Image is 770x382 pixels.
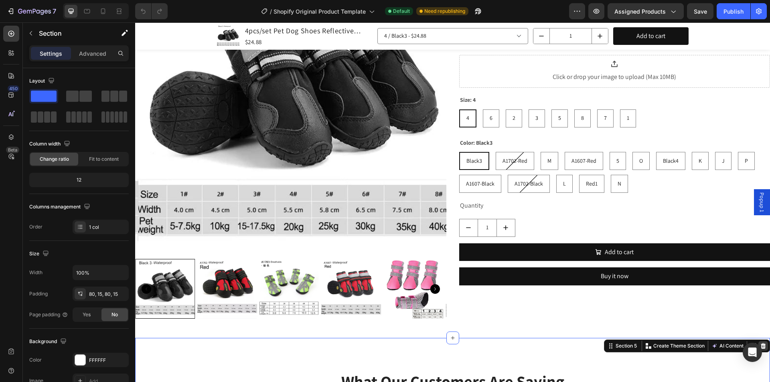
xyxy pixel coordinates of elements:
[29,76,56,87] div: Layout
[73,265,128,280] input: Auto
[29,356,42,364] div: Color
[6,147,19,153] div: Beta
[29,290,48,297] div: Padding
[331,92,334,99] span: 4
[109,14,237,25] div: $24.88
[324,72,341,83] legend: Size: 4
[428,158,431,165] span: L
[575,319,610,328] button: AI Content
[324,221,635,239] button: Add to cart
[451,158,462,165] span: Red1
[478,5,553,23] button: Add to cart
[723,7,744,16] div: Publish
[482,158,486,165] span: N
[29,139,72,150] div: Column width
[687,3,713,19] button: Save
[78,348,557,369] p: What Our Customers Are Saying
[29,249,51,259] div: Size
[377,92,380,99] span: 2
[400,92,403,99] span: 3
[469,92,472,99] span: 7
[40,156,69,163] span: Change ratio
[423,92,426,99] span: 5
[424,8,465,15] span: Need republishing
[83,311,91,318] span: Yes
[355,92,357,99] span: 6
[717,3,750,19] button: Publish
[623,170,631,190] span: Popup 1
[608,3,684,19] button: Assigned Products
[446,92,449,99] span: 8
[412,135,416,142] span: M
[82,2,104,25] img: image_0
[379,158,408,165] span: A1702-Black
[89,156,119,163] span: Fit to content
[331,135,347,142] span: Black3
[6,262,16,271] button: Carousel Back Arrow
[124,236,184,297] img: image_2
[331,158,359,165] span: A1607-Black
[470,224,498,236] div: Add to cart
[310,236,370,297] img: image_5
[324,197,342,214] button: decrement
[135,3,168,19] div: Undo/Redo
[89,357,127,364] div: FFFFFF
[79,49,106,58] p: Advanced
[31,174,127,186] div: 12
[29,336,68,347] div: Background
[563,135,567,142] span: K
[479,320,503,327] div: Section 5
[414,6,457,21] input: quantity
[62,236,122,297] img: image_1
[362,197,380,214] button: increment
[274,7,366,16] span: Shopify Original Product Template
[393,8,410,15] span: Default
[8,85,19,92] div: 450
[610,135,613,142] span: P
[324,245,635,263] button: Buy it now
[518,320,569,327] p: Create Theme Section
[40,49,62,58] p: Settings
[492,92,494,99] span: 1
[39,28,105,38] p: Section
[29,269,43,276] div: Width
[504,135,508,142] span: O
[89,291,127,298] div: 80, 15, 80, 15
[481,135,484,142] span: 5
[324,115,358,126] legend: Color: Black3
[324,177,635,190] div: Quantity
[29,202,92,212] div: Columns management
[295,262,305,271] button: Carousel Next Arrow
[587,135,590,142] span: J
[109,2,237,14] h1: 4pcs/set Pet Dog Shoes Reflective Waterproof Dog Boots Warm Snow Rain Pets Booties Anti-slip Sock...
[436,135,461,142] span: A1607-Red
[342,197,362,214] input: quantity
[89,224,127,231] div: 1 col
[417,49,541,61] div: Click or drop your image to upload (Max 10MB)
[270,7,272,16] span: /
[466,248,493,260] div: Buy it now
[398,6,414,21] button: decrement
[743,343,762,362] div: Open Intercom Messenger
[528,135,543,142] span: Black4
[248,236,308,297] img: image_4
[457,6,473,21] button: increment
[501,8,530,20] div: Add to cart
[53,6,56,16] p: 7
[367,135,392,142] span: A1702-Red
[111,311,118,318] span: No
[29,311,68,318] div: Page padding
[614,7,666,16] span: Assigned Products
[29,223,43,230] div: Order
[186,236,246,297] img: image_3
[694,8,707,15] span: Save
[135,22,770,382] iframe: Design area
[3,3,60,19] button: 7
